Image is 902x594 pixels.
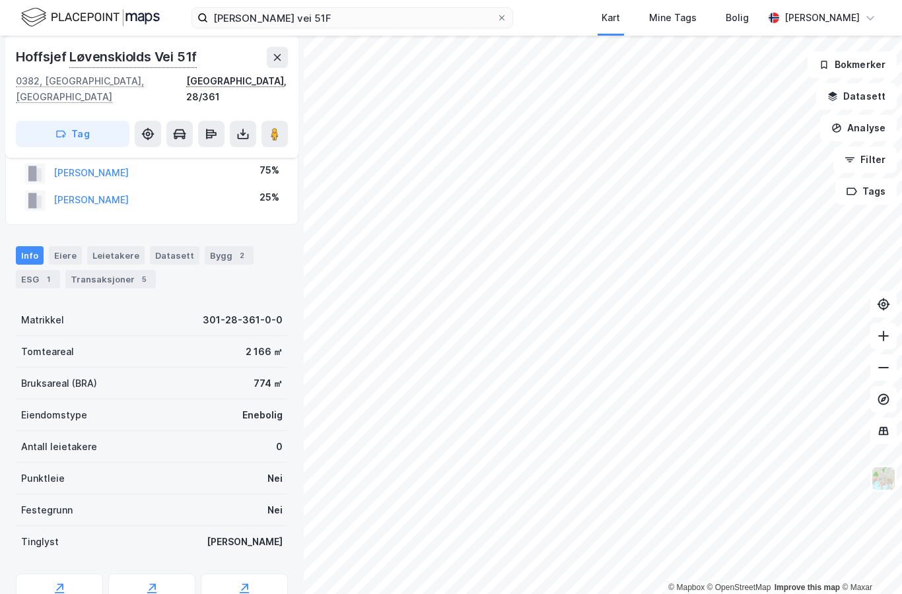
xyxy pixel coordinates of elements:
div: Nei [267,471,283,486]
div: [PERSON_NAME] [784,10,860,26]
div: Hoffsjef [16,46,199,68]
button: Analyse [820,115,897,141]
div: Info [16,246,44,265]
div: 774 ㎡ [254,376,283,391]
div: Mine Tags [649,10,697,26]
div: Matrikkel [21,312,64,328]
input: Søk på adresse, matrikkel, gårdeiere, leietakere eller personer [208,8,497,28]
div: Kart [602,10,620,26]
div: Leietakere [87,246,145,265]
div: Antall leietakere [21,439,97,455]
iframe: Chat Widget [836,531,902,594]
div: Bolig [726,10,749,26]
button: Tag [16,121,129,147]
img: logo.f888ab2527a4732fd821a326f86c7f29.svg [21,6,160,29]
div: ESG [16,270,60,288]
div: 2 166 ㎡ [246,344,283,360]
div: Datasett [150,246,199,265]
div: Kontrollprogram for chat [836,531,902,594]
div: 1 [42,273,55,286]
div: Bygg [205,246,254,265]
div: 5 [137,273,151,286]
div: 75% [260,162,279,178]
div: Festegrunn [21,502,73,518]
div: Enebolig [242,407,283,423]
div: Nei [267,502,283,518]
img: Z [871,466,896,491]
div: Tinglyst [21,534,59,550]
button: Bokmerker [808,51,897,78]
button: Tags [835,178,897,205]
div: Bruksareal (BRA) [21,376,97,391]
a: Mapbox [668,583,705,592]
div: 25% [260,189,279,205]
div: Eiendomstype [21,407,87,423]
div: , 28/361 [186,73,288,105]
div: 0 [276,439,283,455]
div: Tomteareal [21,344,74,360]
button: Datasett [816,83,897,110]
div: [PERSON_NAME] [207,534,283,550]
div: Transaksjoner [65,270,156,288]
a: OpenStreetMap [707,583,771,592]
a: Improve this map [775,583,840,592]
button: Filter [833,147,897,173]
div: Punktleie [21,471,65,486]
div: 2 [235,249,248,262]
div: 301-28-361-0-0 [203,312,283,328]
div: Eiere [49,246,82,265]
